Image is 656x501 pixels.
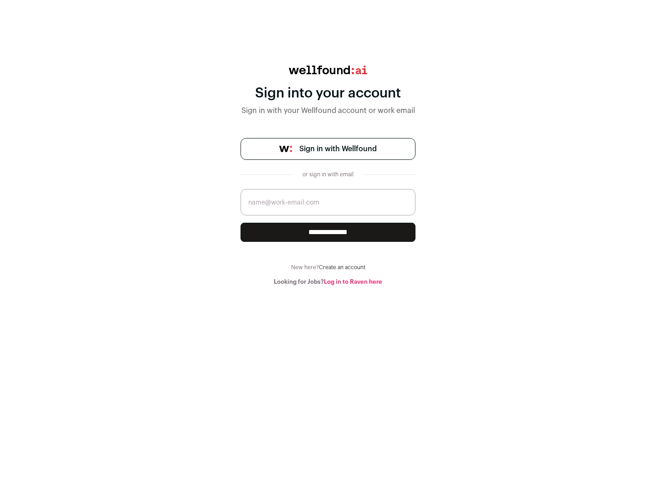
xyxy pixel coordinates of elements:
[319,265,365,270] a: Create an account
[324,279,382,285] a: Log in to Raven here
[241,85,415,102] div: Sign into your account
[289,66,367,74] img: wellfound:ai
[241,105,415,116] div: Sign in with your Wellfound account or work email
[279,146,292,152] img: wellfound-symbol-flush-black-fb3c872781a75f747ccb3a119075da62bfe97bd399995f84a933054e44a575c4.png
[299,143,377,154] span: Sign in with Wellfound
[241,264,415,271] div: New here?
[241,278,415,286] div: Looking for Jobs?
[241,138,415,160] a: Sign in with Wellfound
[299,171,357,178] div: or sign in with email
[241,189,415,215] input: name@work-email.com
